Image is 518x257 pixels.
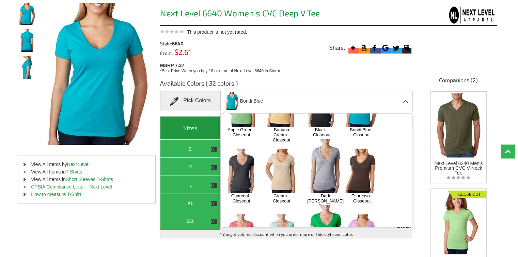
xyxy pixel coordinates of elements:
[160,79,413,91] h3: Available Colors ( 32 colors )
[31,192,81,197] a: How to measure T-Shirt
[18,29,36,52] img: Next Level 6640 Women's CVC Deep V Tee
[433,92,484,157] img: Next Level 6240 Men's Premium CVC V-Neck Tee
[307,127,336,137] a: Black - Closeout
[391,43,401,52] svg: Twitter
[227,193,256,203] a: Charcoal - Closeout
[18,161,155,168] li: View All Items by
[397,214,411,228] span: Out of Stock
[66,169,82,175] a: T-Shirts
[18,168,155,176] li: View All Items in
[359,43,368,52] svg: Amazon
[223,149,259,193] img: Charcoal
[160,41,224,46] div: Style:
[160,29,184,34] img: This product is not yet rated.
[187,29,247,35] span: This product is not yet rated.
[160,158,221,176] th: M
[240,95,263,107] span: Bondi Blue
[66,177,113,182] a: Short Sleeves T-Shirts
[264,149,299,193] img: Cream
[304,139,347,193] img: Dark Heather Grey
[160,49,224,56] div: From:
[18,3,36,25] img: Next Level 6640 Women's CVC Deep V Tee
[329,45,345,51] span: Share:
[348,43,358,52] svg: More
[211,164,217,170] img: This item is CLOSEOUT!
[160,140,221,158] th: S
[307,193,344,209] a: Dark [PERSON_NAME] - Closeout
[347,127,376,137] a: Bondi Blue - Closeout
[173,48,191,56] span: $2.61
[211,182,217,188] img: This item is CLOSEOUT!
[160,117,221,140] th: Sizes
[18,56,36,79] img: Next Level 6640 Women's CVC Deep V Tee
[381,43,390,52] svg: Google Bookmark
[31,184,112,190] a: CPSIA Compliance Letter - Next Level
[211,146,217,152] img: This item is CLOSEOUT!
[160,61,415,74] div: MSRP 7.37
[501,145,515,158] a: Top
[433,92,484,175] a: Next Level 6240 Men's Premium CVC V-Neck Tee
[434,161,483,176] span: Next Level 6240 Men's Premium CVC V-Neck Tee
[347,193,376,203] a: Espresso - Closeout
[448,189,486,198] img: Closeout
[160,176,221,194] th: L
[160,69,280,73] span: *Best Price When you buy 18 or more of Next Level 6640 in Storm
[160,194,221,212] th: XL
[172,41,184,46] span: 6640
[446,175,470,180] img: listing_empty_star.svg
[267,127,296,142] a: Banana Cream - Closeout
[267,193,296,203] a: Cream - Closeout
[211,218,217,225] img: This item is CLOSEOUT!
[402,43,411,52] svg: Myspace
[227,127,256,137] a: Apple Green - Closeout
[160,91,221,111] div: Pick Colors
[160,9,413,19] h1: Next Level 6640 Women's CVC Deep V Tee
[225,92,239,110] img: next-level_6640_bondi-blue.jpg
[344,149,380,193] img: Espresso
[446,6,497,24] img: Next Level
[67,162,90,167] a: Next Level
[211,200,217,207] img: This item is CLOSEOUT!
[370,43,379,52] svg: Facebook
[160,230,413,239] td: * You get volume discount when you order more of this style and color.
[18,176,155,183] li: View All Items in
[160,212,221,230] th: 2XL
[420,76,497,87] h4: Companions (2)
